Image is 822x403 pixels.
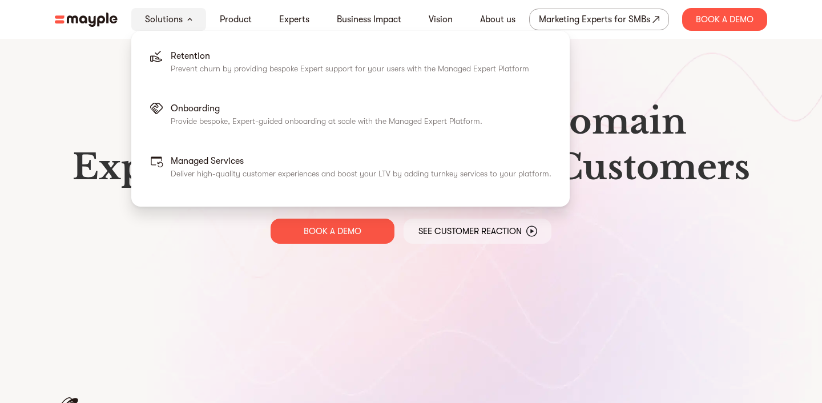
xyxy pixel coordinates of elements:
[171,49,529,63] p: Retention
[418,225,522,237] p: See Customer Reaction
[220,13,252,26] a: Product
[529,9,669,30] a: Marketing Experts for SMBs
[145,13,183,26] a: Solutions
[140,145,561,198] a: Managed Services Deliver high-quality customer experiences and boost your LTV by adding turnkey s...
[480,13,515,26] a: About us
[171,115,482,127] p: Provide bespoke, Expert-guided onboarding at scale with the Managed Expert Platform.
[140,40,561,92] a: Retention Prevent churn by providing bespoke Expert support for your users with the Managed Exper...
[404,219,551,244] a: See Customer Reaction
[304,225,361,237] p: BOOK A DEMO
[171,63,529,74] p: Prevent churn by providing bespoke Expert support for your users with the Managed Expert Platform
[171,154,551,168] p: Managed Services
[429,13,453,26] a: Vision
[64,99,758,190] h1: Leverage High-Touch Domain Experts for Your Long-tail Customers
[55,13,118,27] img: mayple-logo
[171,102,482,115] p: Onboarding
[539,11,650,27] div: Marketing Experts for SMBs
[682,8,767,31] div: Book A Demo
[171,168,551,179] p: Deliver high-quality customer experiences and boost your LTV by adding turnkey services to your p...
[187,18,192,21] img: arrow-down
[271,219,394,244] a: BOOK A DEMO
[140,92,561,145] a: Onboarding Provide bespoke, Expert-guided onboarding at scale with the Managed Expert Platform.
[279,13,309,26] a: Experts
[337,13,401,26] a: Business Impact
